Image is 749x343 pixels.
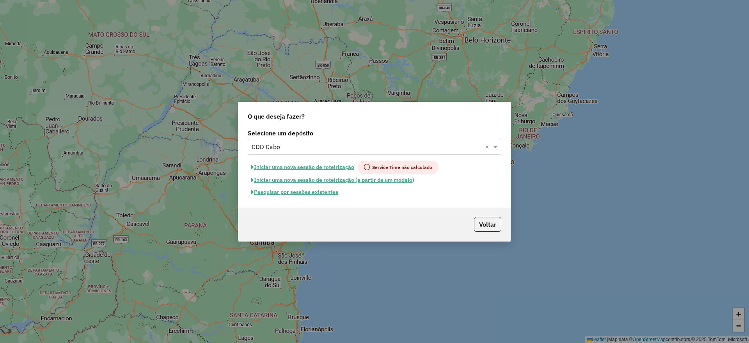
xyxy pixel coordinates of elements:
button: Iniciar uma nova sessão de roteirização [248,161,358,174]
span: Service Time não calculado [358,161,438,174]
button: Iniciar uma nova sessão de roteirização (a partir de um modelo) [248,174,418,186]
span: Clear all [485,142,492,151]
button: Voltar [474,217,501,232]
button: Pesquisar por sessões existentes [248,186,342,198]
span: O que deseja fazer? [248,112,305,121]
label: Selecione um depósito [248,128,501,138]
